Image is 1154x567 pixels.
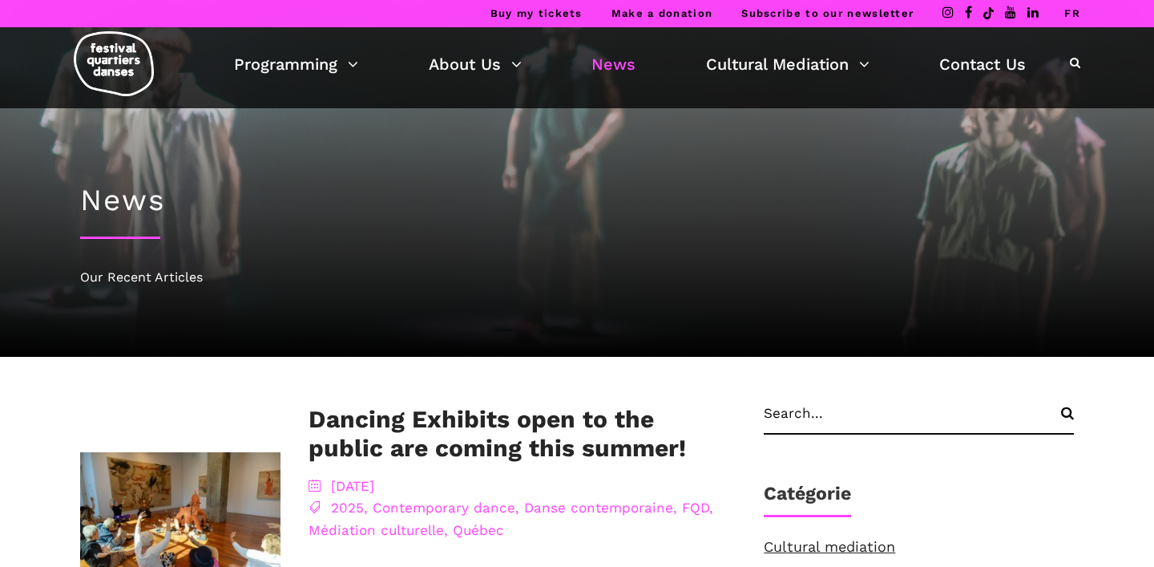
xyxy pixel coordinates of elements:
a: Cultural mediation [764,538,895,555]
a: Médiation culturelle [309,522,444,538]
a: [DATE] [331,478,374,494]
a: About Us [429,51,522,78]
a: Make a donation [611,7,713,19]
a: Dancing Exhibits open to the public are coming this summer! [309,405,686,462]
span: , [709,500,713,516]
span: , [364,500,368,516]
a: Contact Us [939,51,1026,78]
span: , [515,500,519,516]
a: News [591,51,636,78]
h1: News [80,183,1074,218]
a: FQD [682,500,709,516]
a: Québec [453,522,504,538]
h1: Catégorie [764,483,851,517]
input: Search... [764,405,1074,435]
a: Buy my tickets [490,7,583,19]
a: 2025 [331,500,364,516]
a: Subscribe to our newsletter [741,7,914,19]
div: Our Recent Articles [80,267,1074,288]
a: FR [1064,7,1080,19]
span: , [673,500,677,516]
a: Danse contemporaine [524,500,673,516]
a: Programming [234,51,358,78]
span: , [444,522,448,538]
img: logo-fqd-med [74,31,154,96]
a: Contemporary dance [373,500,515,516]
a: Cultural Mediation [706,51,870,78]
